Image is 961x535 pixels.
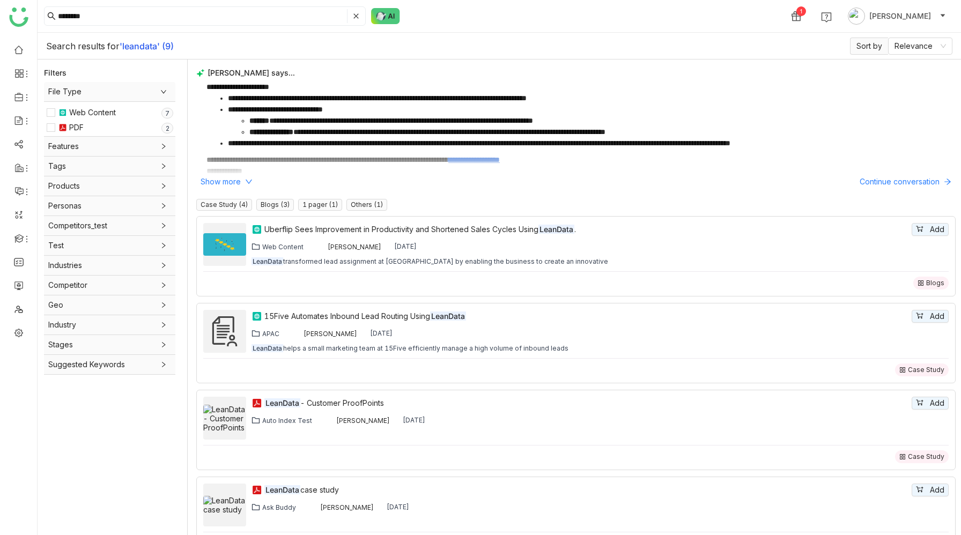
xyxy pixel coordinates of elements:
[69,122,84,133] div: PDF
[48,200,171,212] span: Personas
[48,86,171,98] span: File Type
[264,224,910,235] div: Uberflip Sees Improvement in Productivity and Shortened Sales Cycles Using .
[848,8,865,25] img: avatar
[336,417,390,425] div: [PERSON_NAME]
[328,243,381,251] div: [PERSON_NAME]
[908,366,944,374] div: Case Study
[821,12,832,23] img: help.svg
[48,339,171,351] span: Stages
[264,484,910,496] div: case study
[855,175,956,188] button: Continue conversation
[262,243,304,251] div: Web Content
[161,123,173,133] nz-badge-sup: 2
[161,108,173,118] nz-badge-sup: 7
[930,224,944,235] span: Add
[846,8,948,25] button: [PERSON_NAME]
[912,223,949,236] button: Add
[203,233,246,256] img: Uberflip Sees Improvement in Productivity and Shortened Sales Cycles Using LeanData.
[869,10,931,22] span: [PERSON_NAME]
[252,344,568,353] div: helps a small marketing team at 15Five efficiently manage a high volume of inbound leads
[44,256,175,275] div: Industries
[48,180,171,192] span: Products
[264,310,910,322] div: 15Five Automates Inbound Lead Routing Using
[48,359,171,370] span: Suggested Keywords
[120,41,174,51] b: 'leandata' (9)
[930,310,944,322] span: Add
[252,398,262,408] img: pdf.svg
[48,220,171,232] span: Competitors_test
[262,330,279,338] div: APAC
[196,68,956,77] div: [PERSON_NAME] says...
[196,199,252,211] nz-tag: Case Study (4)
[58,108,67,117] img: article.svg
[256,199,294,211] nz-tag: Blogs (3)
[44,335,175,354] div: Stages
[912,484,949,496] button: Add
[912,310,949,323] button: Add
[796,6,806,16] div: 1
[252,344,283,352] em: LeanData
[860,176,940,188] span: Continue conversation
[325,416,334,425] img: 645090ea6b2d153120ef2a28
[44,216,175,235] div: Competitors_test
[262,503,296,511] div: Ask Buddy
[48,299,171,311] span: Geo
[44,82,175,101] div: File Type
[203,405,246,432] img: LeanData - Customer ProofPoints
[48,240,171,251] span: Test
[165,108,169,119] p: 7
[9,8,28,27] img: logo
[48,259,171,271] span: Industries
[48,140,171,152] span: Features
[44,276,175,295] div: Competitor
[264,224,910,235] a: Uberflip Sees Improvement in Productivity and Shortened Sales Cycles UsingLeanData.
[370,329,393,338] div: [DATE]
[48,319,171,331] span: Industry
[44,315,175,335] div: Industry
[44,137,175,156] div: Features
[371,8,400,24] img: ask-buddy-normal.svg
[44,236,175,255] div: Test
[252,257,283,265] em: LeanData
[252,224,262,235] img: article.svg
[48,160,171,172] span: Tags
[430,311,466,321] em: LeanData
[203,496,246,514] img: LeanData case study
[309,503,317,511] img: 61307121755ca5673e314e4d
[930,484,944,496] span: Add
[320,503,374,511] div: [PERSON_NAME]
[44,176,175,196] div: Products
[252,485,262,495] img: pdf.svg
[403,416,425,425] div: [DATE]
[264,398,300,407] em: LeanData
[196,69,205,77] img: buddy-says
[912,397,949,410] button: Add
[58,123,67,132] img: pdf.svg
[304,330,357,338] div: [PERSON_NAME]
[538,225,574,234] em: LeanData
[895,38,946,54] nz-select-item: Relevance
[44,295,175,315] div: Geo
[203,310,246,353] img: 15Five Automates Inbound Lead Routing Using LeanData
[44,68,66,78] div: Filters
[196,175,257,188] button: Show more
[201,176,241,188] span: Show more
[252,311,262,322] img: article.svg
[252,257,608,266] div: transformed lead assignment at [GEOGRAPHIC_DATA] by enabling the business to create an innovative
[264,397,910,409] a: LeanData- Customer ProofPoints
[316,242,325,251] img: 645090ea6b2d153120ef2a28
[387,503,409,511] div: [DATE]
[298,199,342,211] nz-tag: 1 pager (1)
[264,484,910,496] a: LeanDatacase study
[930,397,944,409] span: Add
[394,242,417,251] div: [DATE]
[292,329,301,338] img: 619b7b4f13e9234403e7079e
[908,452,944,461] div: Case Study
[44,196,175,216] div: Personas
[850,38,888,55] span: Sort by
[346,199,387,211] nz-tag: Others (1)
[69,107,116,118] div: Web Content
[48,279,171,291] span: Competitor
[264,310,910,322] a: 15Five Automates Inbound Lead Routing UsingLeanData
[262,417,312,425] div: Auto Index Test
